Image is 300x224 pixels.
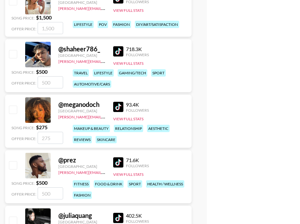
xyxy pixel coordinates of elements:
div: Followers [126,108,149,113]
span: Offer Price: [11,136,36,141]
a: [PERSON_NAME][EMAIL_ADDRESS][DOMAIN_NAME] [58,58,153,64]
input: 1,500 [38,22,63,34]
a: [PERSON_NAME][EMAIL_ADDRESS][DOMAIN_NAME] [58,169,153,175]
strong: $ 500 [36,180,48,186]
a: [PERSON_NAME][EMAIL_ADDRESS][DOMAIN_NAME] [58,5,153,11]
div: [GEOGRAPHIC_DATA] [58,53,106,58]
div: lifestyle [93,69,114,77]
div: relationship [114,125,143,132]
span: Song Price: [11,125,35,130]
div: fashion [73,191,92,199]
div: aesthetic [147,125,170,132]
span: Offer Price: [11,81,36,86]
div: fashion [112,21,131,28]
div: @ meganodoch [58,101,106,108]
div: food & drink [94,180,124,188]
input: 500 [38,76,63,88]
img: TikTok [113,46,123,56]
span: Song Price: [11,181,35,186]
div: diy/art/satisfaction [135,21,179,28]
div: automotive/cars [73,80,111,88]
span: Song Price: [11,16,35,20]
div: Followers [126,219,149,224]
img: TikTok [113,102,123,112]
div: Followers [126,163,149,168]
span: Offer Price: [11,26,36,31]
img: TikTok [113,213,123,223]
div: gaming/tech [118,69,147,77]
button: View Full Stats [113,8,143,13]
div: 93.4K [126,101,149,108]
div: [GEOGRAPHIC_DATA] [58,108,106,113]
div: fitness [73,180,90,188]
div: makeup & beauty [73,125,110,132]
div: Followers [126,52,149,57]
div: pov [98,21,108,28]
a: [PERSON_NAME][EMAIL_ADDRESS][DOMAIN_NAME] [58,113,153,119]
span: Song Price: [11,70,35,75]
div: travel [73,69,89,77]
div: 71.6K [126,157,149,163]
div: skincare [96,136,117,143]
div: 718.3K [126,46,149,52]
div: sport [128,180,142,188]
img: TikTok [113,157,123,168]
button: View Full Stats [113,172,143,177]
div: @ prez [58,156,106,164]
input: 275 [38,132,63,144]
div: [GEOGRAPHIC_DATA] [58,164,106,169]
div: reviews [73,136,92,143]
div: 402.5K [126,213,149,219]
strong: $ 1,500 [36,14,52,20]
div: lifestyle [73,21,94,28]
button: View Full Stats [113,61,143,66]
strong: $ 275 [36,124,48,130]
strong: $ 500 [36,69,48,75]
div: @ juliaquang [58,212,106,220]
div: sport [151,69,166,77]
div: @ shaheer786_ [58,45,106,53]
button: View Full Stats [113,116,143,121]
div: health / wellness [146,180,184,188]
span: Offer Price: [11,192,36,197]
input: 500 [38,187,63,199]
